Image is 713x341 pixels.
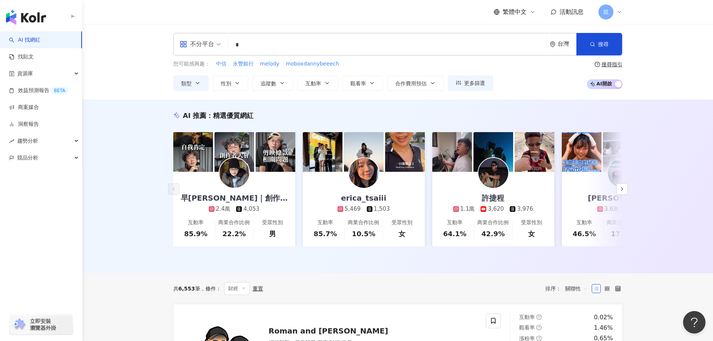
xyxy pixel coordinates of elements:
[6,10,46,25] img: logo
[536,325,542,330] span: question-circle
[550,42,555,47] span: environment
[603,132,643,172] img: post-image
[260,80,276,86] span: 追蹤數
[517,205,533,213] div: 3,976
[10,314,73,335] a: chrome extension立即安裝 瀏覽器外掛
[269,326,389,335] span: Roman and [PERSON_NAME]
[9,53,34,61] a: 找貼文
[344,132,384,172] img: post-image
[342,76,383,91] button: 觀看率
[253,286,263,292] div: 重置
[180,40,187,48] span: appstore
[432,172,554,246] a: 許捷程1.1萬3,6203,976互動率64.1%商業合作比例42.9%受眾性別女
[515,132,554,172] img: post-image
[9,104,39,111] a: 商案媒合
[173,286,200,292] div: 共 筆
[607,219,638,226] div: 商業合作比例
[314,229,337,238] div: 85.7%
[576,219,592,226] div: 互動率
[562,172,684,246] a: [PERSON_NAME]3.6萬6,957互動率46.5%商業合作比例17.6%受眾性別男
[536,314,542,320] span: question-circle
[260,60,280,68] button: melody
[173,193,295,203] div: 早[PERSON_NAME]｜創作者的創業筆記
[221,80,231,86] span: 性別
[595,62,600,67] span: question-circle
[216,205,231,213] div: 2.4萬
[503,8,527,16] span: 繁體中文
[521,219,542,226] div: 受眾性別
[391,219,412,226] div: 受眾性別
[536,336,542,341] span: question-circle
[317,219,333,226] div: 互動率
[478,158,508,188] img: KOL Avatar
[232,60,254,68] button: 永豐銀行
[216,60,226,68] span: 中信
[219,158,249,188] img: KOL Avatar
[603,8,609,16] span: 凱
[9,121,39,128] a: 洞察報告
[374,205,390,213] div: 1,503
[464,80,485,86] span: 更多篩選
[558,41,576,47] div: 台灣
[17,133,38,149] span: 趨勢分析
[184,229,207,238] div: 85.9%
[349,158,379,188] img: KOL Avatar
[188,219,204,226] div: 互動率
[253,76,293,91] button: 追蹤數
[269,229,276,238] div: 男
[214,132,254,172] img: post-image
[594,313,613,322] div: 0.02%
[181,80,192,86] span: 類型
[473,132,513,172] img: post-image
[285,60,339,68] button: moboxdannybeeech
[443,229,466,238] div: 64.1%
[608,158,638,188] img: KOL Avatar
[576,33,622,55] button: 搜尋
[519,314,535,320] span: 互動率
[560,8,583,15] span: 活動訊息
[528,229,535,238] div: 女
[298,76,338,91] button: 互動率
[601,61,622,67] div: 搜尋指引
[30,318,56,331] span: 立即安裝 瀏覽器外掛
[305,80,321,86] span: 互動率
[12,319,27,331] img: chrome extension
[173,76,208,91] button: 類型
[594,324,613,332] div: 1.46%
[348,219,379,226] div: 商業合作比例
[598,41,609,47] span: 搜尋
[173,60,210,68] span: 您可能感興趣：
[447,219,463,226] div: 互動率
[218,219,250,226] div: 商業合作比例
[477,219,509,226] div: 商業合作比例
[474,193,512,203] div: 許捷程
[333,193,394,203] div: erica_tsaiii
[565,283,588,295] span: 關聯性
[399,229,405,238] div: 女
[387,76,444,91] button: 合作費用預估
[262,219,283,226] div: 受眾性別
[395,80,427,86] span: 合作費用預估
[604,205,619,213] div: 3.6萬
[385,132,425,172] img: post-image
[545,283,592,295] div: 排序：
[683,311,706,334] iframe: Help Scout Beacon - Open
[17,149,38,166] span: 競品分析
[286,60,339,68] span: moboxdannybeeech
[562,132,601,172] img: post-image
[488,205,504,213] div: 3,620
[222,229,246,238] div: 22.2%
[345,205,361,213] div: 5,469
[243,205,259,213] div: 4,053
[173,172,295,246] a: 早[PERSON_NAME]｜創作者的創業筆記2.4萬4,053互動率85.9%商業合作比例22.2%受眾性別男
[303,132,342,172] img: post-image
[224,282,250,295] span: 財經
[9,36,40,44] a: searchAI 找網紅
[460,205,475,213] div: 1.1萬
[179,286,195,292] span: 6,553
[581,193,665,203] div: [PERSON_NAME]
[303,172,425,246] a: erica_tsaiii5,4691,503互動率85.7%商業合作比例10.5%受眾性別女
[256,132,295,172] img: post-image
[9,138,14,144] span: rise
